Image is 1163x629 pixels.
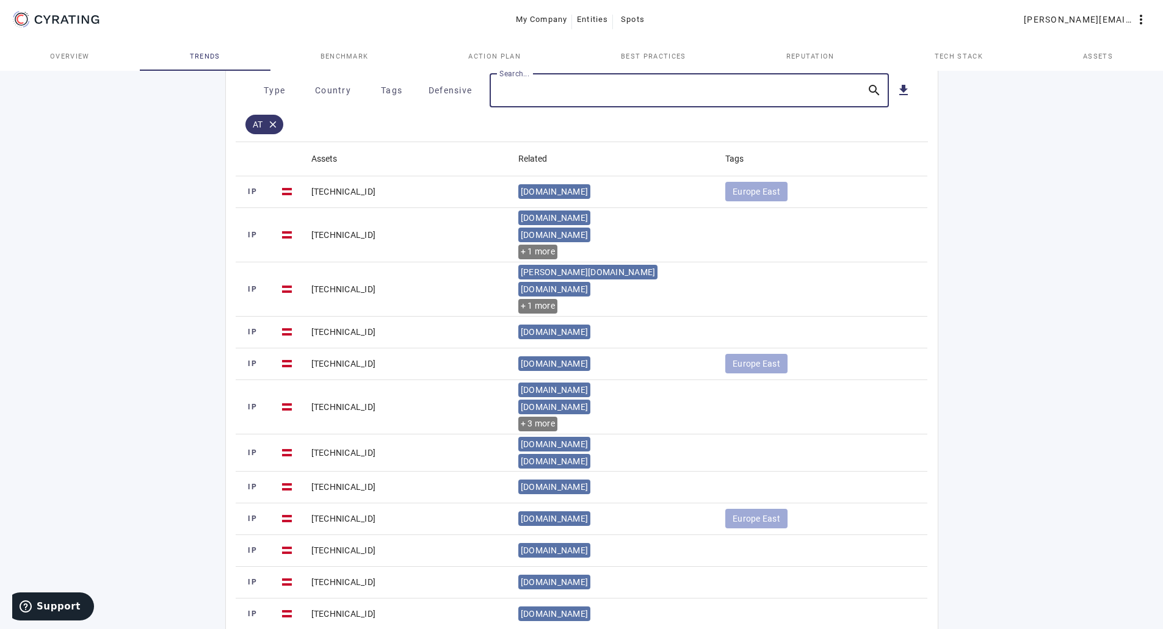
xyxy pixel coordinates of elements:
[245,608,260,620] span: IP
[521,402,588,412] span: [DOMAIN_NAME]
[363,79,421,101] button: Tags
[245,447,260,459] span: IP
[253,118,263,131] span: AT
[381,81,402,100] span: Tags
[321,53,369,60] span: Benchmark
[12,592,94,623] iframe: Öffnet ein Widget, in dem Sie weitere Informationen finden
[725,179,913,204] mat-chip-listbox: Tags
[302,262,509,317] mat-cell: [TECHNICAL_ID]
[521,187,588,196] span: [DOMAIN_NAME]
[521,385,588,395] span: [DOMAIN_NAME]
[245,326,260,338] span: IP
[302,208,509,262] mat-cell: [TECHNICAL_ID]
[725,351,913,376] mat-chip-listbox: Tags
[245,358,260,370] span: IP
[518,152,547,165] div: Related
[499,69,529,77] mat-label: Search...
[521,456,588,466] span: [DOMAIN_NAME]
[245,576,260,588] span: IP
[302,176,509,208] mat-cell: [TECHNICAL_ID]
[521,284,588,294] span: [DOMAIN_NAME]
[1019,9,1153,31] button: [PERSON_NAME][EMAIL_ADDRESS][PERSON_NAME][DOMAIN_NAME]
[521,267,656,277] span: [PERSON_NAME][DOMAIN_NAME]
[521,359,588,368] span: [DOMAIN_NAME]
[245,544,260,556] span: IP
[521,514,588,523] span: [DOMAIN_NAME]
[302,317,509,348] mat-cell: [TECHNICAL_ID]
[245,185,260,198] span: IP
[315,81,351,100] span: Country
[1134,12,1148,27] mat-icon: more_vert
[621,53,686,60] span: Best practices
[860,83,889,98] mat-icon: search
[50,53,90,60] span: Overview
[245,401,260,413] span: IP
[264,81,285,100] span: Type
[1024,10,1134,29] span: [PERSON_NAME][EMAIL_ADDRESS][PERSON_NAME][DOMAIN_NAME]
[521,609,588,619] span: [DOMAIN_NAME]
[302,567,509,598] mat-cell: [TECHNICAL_ID]
[302,380,509,434] mat-cell: [TECHNICAL_ID]
[245,481,260,493] span: IP
[733,185,780,198] span: Europe East
[311,152,337,165] div: Assets
[311,152,348,165] div: Assets
[896,83,911,98] mat-icon: get_app
[35,15,100,24] g: CYRATING
[429,81,472,100] span: Defensive
[245,283,260,295] span: IP
[521,577,588,587] span: [DOMAIN_NAME]
[518,152,558,165] div: Related
[302,348,509,380] mat-cell: [TECHNICAL_ID]
[572,9,613,31] button: Entities
[516,10,568,29] span: My Company
[518,417,557,431] div: + 3 more
[421,79,480,101] button: Defensive
[521,482,588,492] span: [DOMAIN_NAME]
[577,10,608,29] span: Entities
[521,545,588,555] span: [DOMAIN_NAME]
[302,434,509,472] mat-cell: [TECHNICAL_ID]
[935,53,983,60] span: Tech Stack
[786,53,835,60] span: Reputation
[190,53,220,60] span: Trends
[245,229,260,241] span: IP
[521,230,588,240] span: [DOMAIN_NAME]
[302,472,509,503] mat-cell: [TECHNICAL_ID]
[725,152,744,165] div: Tags
[733,512,780,525] span: Europe East
[725,506,913,531] mat-chip-listbox: Tags
[621,10,645,29] span: Spots
[511,9,573,31] button: My Company
[733,358,780,370] span: Europe East
[725,152,755,165] div: Tags
[613,9,652,31] button: Spots
[245,512,260,525] span: IP
[1083,53,1113,60] span: Assets
[468,53,521,60] span: Action Plan
[521,327,588,337] span: [DOMAIN_NAME]
[304,79,363,101] button: Country
[521,439,588,449] span: [DOMAIN_NAME]
[518,245,557,259] div: + 1 more
[302,535,509,567] mat-cell: [TECHNICAL_ID]
[263,119,283,130] mat-icon: close
[245,79,304,101] button: Type
[518,299,557,314] div: + 1 more
[521,213,588,223] span: [DOMAIN_NAME]
[302,503,509,535] mat-cell: [TECHNICAL_ID]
